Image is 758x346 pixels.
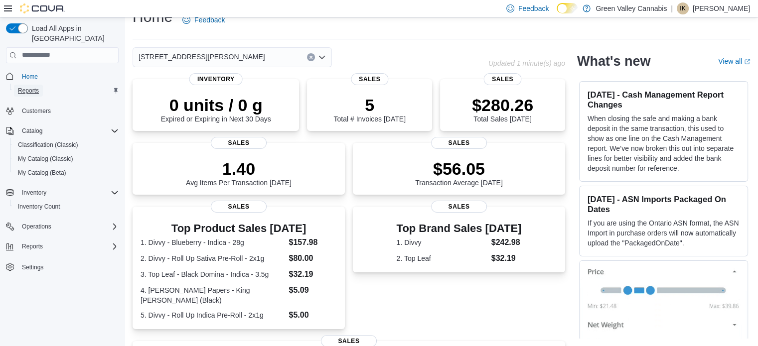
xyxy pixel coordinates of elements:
[14,85,119,97] span: Reports
[397,237,487,247] dt: 1. Divvy
[28,23,119,43] span: Load All Apps in [GEOGRAPHIC_DATA]
[518,3,549,13] span: Feedback
[2,259,123,274] button: Settings
[18,203,60,211] span: Inventory Count
[14,139,119,151] span: Classification (Classic)
[18,221,55,232] button: Operations
[6,65,119,300] nav: Complex example
[472,95,533,123] div: Total Sales [DATE]
[22,127,42,135] span: Catalog
[22,263,43,271] span: Settings
[22,223,51,231] span: Operations
[588,194,740,214] h3: [DATE] - ASN Imports Packaged On Dates
[397,223,522,234] h3: Top Brand Sales [DATE]
[680,2,685,14] span: IK
[18,125,119,137] span: Catalog
[14,167,119,179] span: My Catalog (Beta)
[397,253,487,263] dt: 2. Top Leaf
[671,2,673,14] p: |
[557,3,578,13] input: Dark Mode
[289,236,336,248] dd: $157.98
[18,141,78,149] span: Classification (Classic)
[431,137,487,149] span: Sales
[289,309,336,321] dd: $5.00
[415,159,503,179] p: $56.05
[10,152,123,166] button: My Catalog (Classic)
[22,73,38,81] span: Home
[14,85,43,97] a: Reports
[2,124,123,138] button: Catalog
[18,169,66,177] span: My Catalog (Beta)
[14,153,77,165] a: My Catalog (Classic)
[18,187,50,199] button: Inventory
[2,239,123,253] button: Reports
[14,139,82,151] a: Classification (Classic)
[351,73,388,85] span: Sales
[431,201,487,213] span: Sales
[18,240,47,252] button: Reports
[2,69,123,84] button: Home
[18,105,55,117] a: Customers
[491,252,522,264] dd: $32.19
[22,189,46,197] span: Inventory
[186,159,292,187] div: Avg Items Per Transaction [DATE]
[472,95,533,115] p: $280.26
[484,73,521,85] span: Sales
[18,87,39,95] span: Reports
[744,59,750,65] svg: External link
[141,269,285,279] dt: 3. Top Leaf - Black Domina - Indica - 3.5g
[318,53,326,61] button: Open list of options
[189,73,243,85] span: Inventory
[18,71,42,83] a: Home
[141,237,285,247] dt: 1. Divvy - Blueberry - Indica - 28g
[289,268,336,280] dd: $32.19
[18,261,47,273] a: Settings
[211,201,267,213] span: Sales
[18,187,119,199] span: Inventory
[141,310,285,320] dt: 5. Divvy - Roll Up Indica Pre-Roll - 2x1g
[2,220,123,233] button: Operations
[2,186,123,200] button: Inventory
[18,240,119,252] span: Reports
[18,221,119,232] span: Operations
[415,159,503,187] div: Transaction Average [DATE]
[10,138,123,152] button: Classification (Classic)
[211,137,267,149] span: Sales
[10,84,123,98] button: Reports
[22,242,43,250] span: Reports
[718,57,750,65] a: View allExternal link
[289,284,336,296] dd: $5.09
[14,201,119,213] span: Inventory Count
[14,201,64,213] a: Inventory Count
[2,104,123,118] button: Customers
[186,159,292,179] p: 1.40
[488,59,565,67] p: Updated 1 minute(s) ago
[14,153,119,165] span: My Catalog (Classic)
[14,167,70,179] a: My Catalog (Beta)
[141,285,285,305] dt: 4. [PERSON_NAME] Papers - King [PERSON_NAME] (Black)
[18,70,119,83] span: Home
[333,95,405,123] div: Total # Invoices [DATE]
[161,95,271,115] p: 0 units / 0 g
[596,2,667,14] p: Green Valley Cannabis
[161,95,271,123] div: Expired or Expiring in Next 30 Days
[10,166,123,180] button: My Catalog (Beta)
[141,223,337,234] h3: Top Product Sales [DATE]
[289,252,336,264] dd: $80.00
[178,10,229,30] a: Feedback
[588,114,740,173] p: When closing the safe and making a bank deposit in the same transaction, this used to show as one...
[577,53,650,69] h2: What's new
[10,200,123,214] button: Inventory Count
[139,51,265,63] span: [STREET_ADDRESS][PERSON_NAME]
[588,90,740,110] h3: [DATE] - Cash Management Report Changes
[491,236,522,248] dd: $242.98
[20,3,65,13] img: Cova
[18,260,119,273] span: Settings
[307,53,315,61] button: Clear input
[677,2,689,14] div: Isabella Ketchum
[22,107,51,115] span: Customers
[333,95,405,115] p: 5
[18,155,73,163] span: My Catalog (Classic)
[18,125,46,137] button: Catalog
